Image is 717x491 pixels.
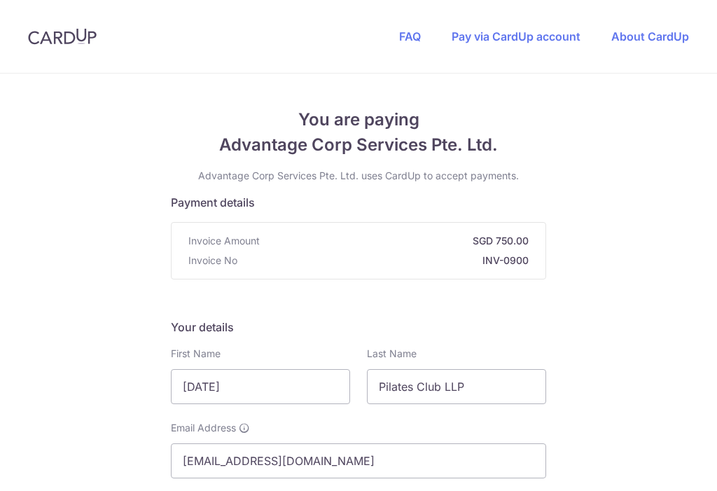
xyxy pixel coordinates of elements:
[171,421,236,435] span: Email Address
[171,369,350,404] input: First name
[171,169,546,183] p: Advantage Corp Services Pte. Ltd. uses CardUp to accept payments.
[171,194,546,211] h5: Payment details
[171,347,221,361] label: First Name
[171,443,546,478] input: Email address
[171,319,546,336] h5: Your details
[188,234,260,248] span: Invoice Amount
[452,29,580,43] a: Pay via CardUp account
[171,107,546,132] span: You are paying
[367,369,546,404] input: Last name
[399,29,421,43] a: FAQ
[171,132,546,158] span: Advantage Corp Services Pte. Ltd.
[611,29,689,43] a: About CardUp
[243,254,529,268] strong: INV-0900
[28,28,97,45] img: CardUp
[367,347,417,361] label: Last Name
[265,234,529,248] strong: SGD 750.00
[188,254,237,268] span: Invoice No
